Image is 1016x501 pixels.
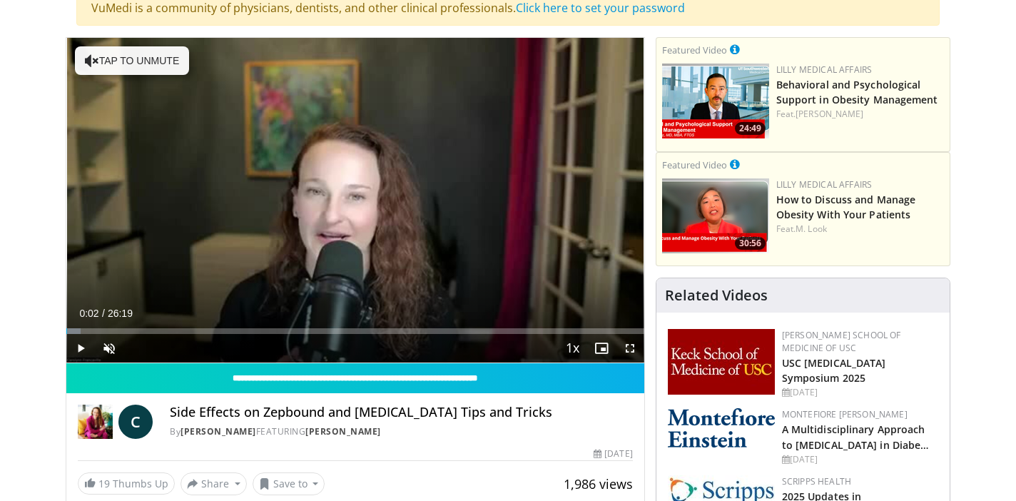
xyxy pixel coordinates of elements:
[662,64,769,138] img: ba3304f6-7838-4e41-9c0f-2e31ebde6754.png.150x105_q85_crop-smart_upscale.png
[776,108,944,121] div: Feat.
[118,405,153,439] a: C
[79,308,98,319] span: 0:02
[66,334,95,363] button: Play
[95,334,123,363] button: Unmute
[66,38,644,363] video-js: Video Player
[662,44,727,56] small: Featured Video
[559,334,587,363] button: Playback Rate
[170,425,632,438] div: By FEATURING
[594,447,632,460] div: [DATE]
[796,223,827,235] a: M. Look
[776,223,944,236] div: Feat.
[253,472,325,495] button: Save to
[782,356,886,385] a: USC [MEDICAL_DATA] Symposium 2025
[102,308,105,319] span: /
[662,178,769,253] a: 30:56
[662,178,769,253] img: c98a6a29-1ea0-4bd5-8cf5-4d1e188984a7.png.150x105_q85_crop-smart_upscale.png
[782,475,851,487] a: Scripps Health
[181,472,247,495] button: Share
[587,334,616,363] button: Enable picture-in-picture mode
[75,46,189,75] button: Tap to unmute
[776,64,873,76] a: Lilly Medical Affairs
[665,287,768,304] h4: Related Videos
[616,334,644,363] button: Fullscreen
[782,386,938,399] div: [DATE]
[668,408,775,447] img: b0142b4c-93a1-4b58-8f91-5265c282693c.png.150x105_q85_autocrop_double_scale_upscale_version-0.2.png
[782,453,938,466] div: [DATE]
[108,308,133,319] span: 26:19
[170,405,632,420] h4: Side Effects on Zepbound and [MEDICAL_DATA] Tips and Tricks
[782,408,908,420] a: Montefiore [PERSON_NAME]
[305,425,381,437] a: [PERSON_NAME]
[735,122,766,135] span: 24:49
[668,329,775,395] img: 7b941f1f-d101-407a-8bfa-07bd47db01ba.png.150x105_q85_autocrop_double_scale_upscale_version-0.2.jpg
[782,329,901,354] a: [PERSON_NAME] School of Medicine of USC
[98,477,110,490] span: 19
[776,178,873,191] a: Lilly Medical Affairs
[776,193,916,221] a: How to Discuss and Manage Obesity With Your Patients
[782,422,930,451] a: A Multidisciplinary Approach to [MEDICAL_DATA] in Diabe…
[66,328,644,334] div: Progress Bar
[78,405,113,439] img: Dr. Carolynn Francavilla
[735,237,766,250] span: 30:56
[776,78,938,106] a: Behavioral and Psychological Support in Obesity Management
[78,472,175,495] a: 19 Thumbs Up
[662,158,727,171] small: Featured Video
[796,108,863,120] a: [PERSON_NAME]
[181,425,256,437] a: [PERSON_NAME]
[662,64,769,138] a: 24:49
[564,475,633,492] span: 1,986 views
